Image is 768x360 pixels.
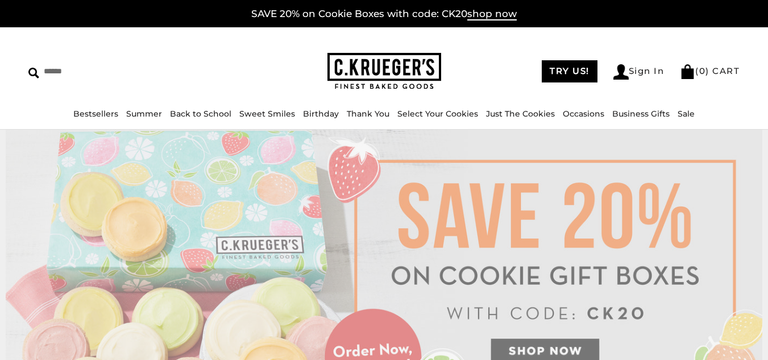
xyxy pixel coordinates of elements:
a: SAVE 20% on Cookie Boxes with code: CK20shop now [251,8,517,20]
img: C.KRUEGER'S [327,53,441,90]
input: Search [28,63,193,80]
a: Sale [678,109,695,119]
a: Sweet Smiles [239,109,295,119]
span: shop now [467,8,517,20]
span: 0 [699,65,706,76]
img: Search [28,68,39,78]
a: Thank You [347,109,389,119]
img: Bag [680,64,695,79]
a: Summer [126,109,162,119]
a: Occasions [563,109,604,119]
a: Birthday [303,109,339,119]
a: Business Gifts [612,109,670,119]
a: TRY US! [542,60,597,82]
a: Back to School [170,109,231,119]
a: Sign In [613,64,665,80]
a: Select Your Cookies [397,109,478,119]
img: Account [613,64,629,80]
a: Bestsellers [73,109,118,119]
a: Just The Cookies [486,109,555,119]
a: (0) CART [680,65,740,76]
